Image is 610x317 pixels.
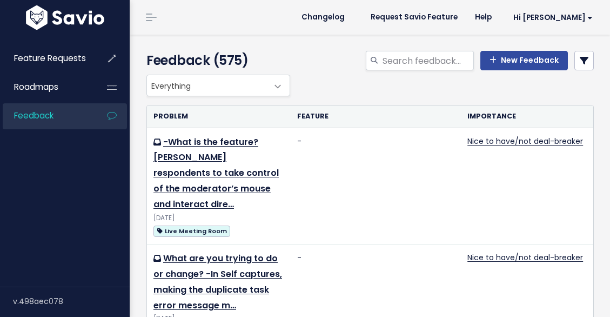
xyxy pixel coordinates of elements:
[13,287,130,315] div: v.498aec078
[467,136,583,147] a: Nice to have/not deal-breaker
[3,46,90,71] a: Feature Requests
[500,9,601,26] a: Hi [PERSON_NAME]
[146,75,290,96] span: Everything
[301,14,345,21] span: Changelog
[381,51,474,70] input: Search feedback...
[513,14,593,22] span: Hi [PERSON_NAME]
[467,252,583,263] a: Nice to have/not deal-breaker
[153,136,279,210] a: -What is the feature? [PERSON_NAME] respondents to take control of the moderator’s mouse and inte...
[153,213,284,224] div: [DATE]
[362,9,466,25] a: Request Savio Feature
[153,224,230,237] a: Live Meeting Room
[147,75,268,96] span: Everything
[146,51,285,70] h4: Feedback (575)
[3,75,90,100] a: Roadmaps
[153,226,230,237] span: Live Meeting Room
[147,105,291,128] th: Problem
[153,252,282,311] a: What are you trying to do or change? -In Self captures, making the duplicate task error message m…
[23,5,107,30] img: logo-white.9d6f32f41409.svg
[291,128,461,245] td: -
[480,51,568,70] a: New Feedback
[291,105,461,128] th: Feature
[461,105,589,128] th: Importance
[14,110,53,121] span: Feedback
[3,103,90,128] a: Feedback
[466,9,500,25] a: Help
[14,52,86,64] span: Feature Requests
[14,81,58,93] span: Roadmaps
